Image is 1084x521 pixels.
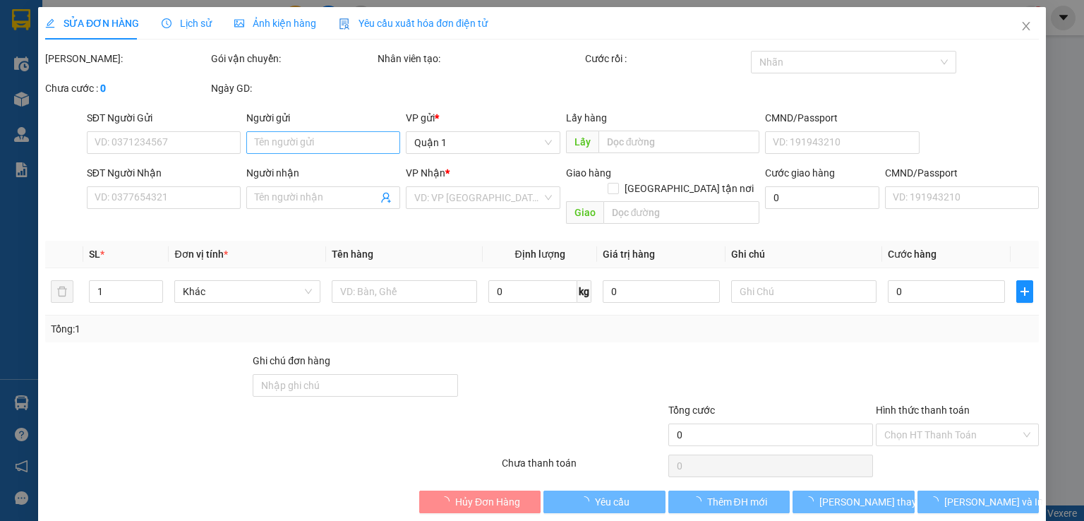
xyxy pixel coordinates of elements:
button: Close [1006,7,1046,47]
span: kg [577,280,591,303]
div: Gói vận chuyển: [211,51,374,66]
span: loading [804,496,819,506]
div: SĐT Người Nhận [87,165,241,181]
input: Dọc đường [598,131,759,153]
button: plus [1016,280,1033,303]
div: [PERSON_NAME]: [45,51,208,66]
input: Ghi chú đơn hàng [253,374,457,397]
div: Người nhận [246,165,400,181]
button: Thêm ĐH mới [668,491,790,513]
img: icon [339,18,350,30]
div: VP gửi [406,110,560,126]
label: Ghi chú đơn hàng [253,355,330,366]
span: picture [234,18,244,28]
button: Hủy Đơn Hàng [419,491,541,513]
span: Giao [565,201,603,224]
span: [PERSON_NAME] và In [944,494,1043,510]
input: VD: Bàn, Ghế [332,280,477,303]
label: Cước giao hàng [765,167,835,179]
span: [PERSON_NAME] thay đổi [819,494,932,510]
div: Ngày GD: [211,80,374,96]
span: loading [929,496,944,506]
span: Tổng cước [668,405,715,416]
div: Chưa thanh toán [500,455,666,480]
span: Khác [183,281,311,302]
button: [PERSON_NAME] và In [917,491,1040,513]
div: Chưa cước : [45,80,208,96]
input: Ghi Chú [731,280,877,303]
span: Yêu cầu xuất hóa đơn điện tử [339,18,488,29]
span: edit [45,18,55,28]
span: Hủy Đơn Hàng [455,494,520,510]
span: Yêu cầu [595,494,630,510]
button: delete [51,280,73,303]
div: Tổng: 1 [51,321,419,337]
span: Đơn vị tính [174,248,227,260]
input: Cước giao hàng [765,186,879,209]
span: Lịch sử [162,18,212,29]
div: Người gửi [246,110,400,126]
span: close [1020,20,1032,32]
span: loading [440,496,455,506]
span: VP Nhận [406,167,445,179]
button: [PERSON_NAME] thay đổi [793,491,915,513]
div: SĐT Người Gửi [87,110,241,126]
span: Định lượng [514,248,565,260]
span: plus [1017,286,1032,297]
span: SL [89,248,100,260]
div: Nhân viên tạo: [378,51,582,66]
span: user-add [380,192,392,203]
label: Hình thức thanh toán [876,405,970,416]
div: Cước rồi : [585,51,748,66]
button: Yêu cầu [543,491,666,513]
span: Ảnh kiện hàng [234,18,316,29]
span: Giá trị hàng [603,248,655,260]
span: clock-circle [162,18,171,28]
span: SỬA ĐƠN HÀNG [45,18,139,29]
span: loading [579,496,595,506]
div: CMND/Passport [885,165,1039,181]
b: 0 [100,83,106,94]
div: CMND/Passport [765,110,919,126]
input: Dọc đường [603,201,759,224]
span: Lấy hàng [565,112,606,124]
span: Cước hàng [888,248,937,260]
span: Thêm ĐH mới [706,494,766,510]
span: Quận 1 [414,132,551,153]
span: Tên hàng [332,248,373,260]
span: Giao hàng [565,167,610,179]
th: Ghi chú [725,241,882,268]
span: loading [691,496,706,506]
span: [GEOGRAPHIC_DATA] tận nơi [619,181,759,196]
span: Lấy [565,131,598,153]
